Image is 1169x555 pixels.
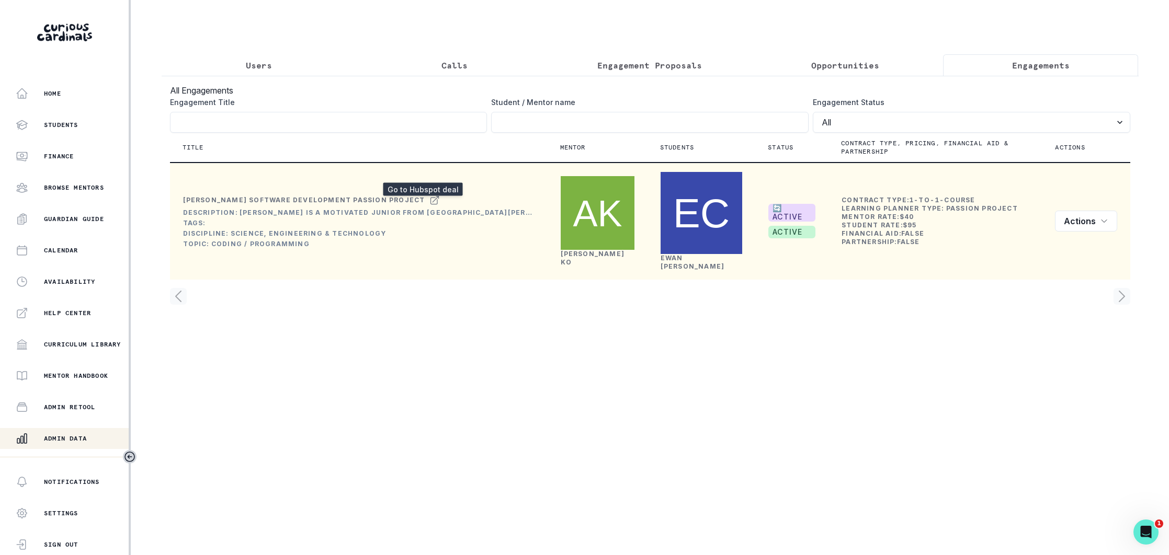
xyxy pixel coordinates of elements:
a: EWAN [PERSON_NAME] [661,254,725,270]
p: Admin Retool [44,403,95,411]
p: Actions [1055,143,1085,152]
b: false [901,229,924,237]
p: Mentor [560,143,586,152]
span: active [768,226,815,238]
p: Guardian Guide [44,215,104,223]
button: row menu [1055,211,1117,232]
img: Curious Cardinals Logo [37,24,92,41]
p: Calls [441,59,468,72]
span: 1 [1155,519,1163,528]
button: Toggle sidebar [123,450,137,464]
div: Discipline: Science, Engineering & Technology [183,229,535,238]
p: Status [768,143,793,152]
svg: page right [1114,288,1130,305]
p: Calendar [44,246,78,255]
p: Help Center [44,309,91,317]
p: Admin Data [44,434,87,443]
div: Topic: Coding / Programming [183,240,535,248]
p: Availability [44,277,95,286]
div: Tags: [183,219,535,227]
p: Opportunities [811,59,879,72]
span: 🔄 ACTIVE [768,204,815,222]
b: Passion Project [946,204,1018,212]
p: Users [246,59,272,72]
iframe: Intercom live chat [1133,519,1159,545]
p: Settings [44,509,78,517]
div: Description: [PERSON_NAME] is a motivated junior from [GEOGRAPHIC_DATA][PERSON_NAME] with a stron... [183,209,535,217]
svg: page left [170,288,187,305]
b: 1-to-1-course [909,196,975,204]
p: Students [44,121,78,129]
a: [PERSON_NAME] Ko [561,250,625,266]
p: Mentor Handbook [44,372,108,380]
p: Finance [44,152,74,160]
p: Students [660,143,695,152]
p: Sign Out [44,540,78,549]
h3: All Engagements [170,84,1130,97]
label: Engagement Status [813,97,1124,108]
p: Title [183,143,204,152]
p: Curriculum Library [44,340,121,349]
label: Student / Mentor name [491,97,802,108]
p: Notifications [44,478,100,486]
p: Engagement Proposals [597,59,702,72]
p: Engagements [1012,59,1070,72]
p: Contract type, pricing, financial aid & partnership [841,139,1017,156]
b: $ 40 [900,213,914,221]
label: Engagement Title [170,97,481,108]
p: Browse Mentors [44,183,104,192]
b: false [897,238,920,246]
div: [PERSON_NAME] Software Development Passion Project [183,196,425,204]
p: Home [44,89,61,98]
td: Contract Type: Learning Planner Type: Mentor Rate: Student Rate: Financial Aid: Partnership: [841,195,1018,247]
b: $ 95 [903,221,917,229]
